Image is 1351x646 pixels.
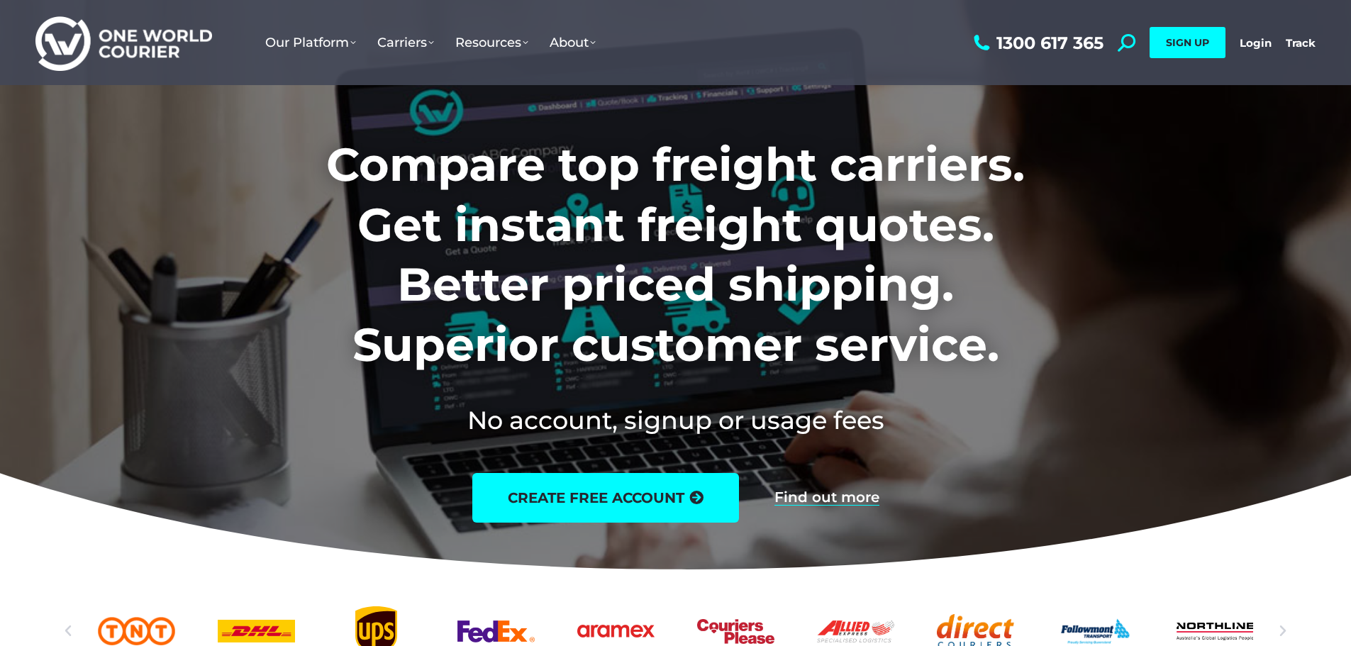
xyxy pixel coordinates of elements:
a: 1300 617 365 [970,34,1103,52]
span: SIGN UP [1166,36,1209,49]
a: Resources [445,21,539,65]
a: Login [1240,36,1272,50]
span: About [550,35,596,50]
a: SIGN UP [1150,27,1225,58]
a: About [539,21,606,65]
a: Find out more [774,490,879,506]
h2: No account, signup or usage fees [233,403,1118,438]
span: Carriers [377,35,434,50]
a: Our Platform [255,21,367,65]
a: Track [1286,36,1316,50]
a: create free account [472,473,739,523]
span: Our Platform [265,35,356,50]
h1: Compare top freight carriers. Get instant freight quotes. Better priced shipping. Superior custom... [233,135,1118,374]
span: Resources [455,35,528,50]
img: One World Courier [35,14,212,72]
a: Carriers [367,21,445,65]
